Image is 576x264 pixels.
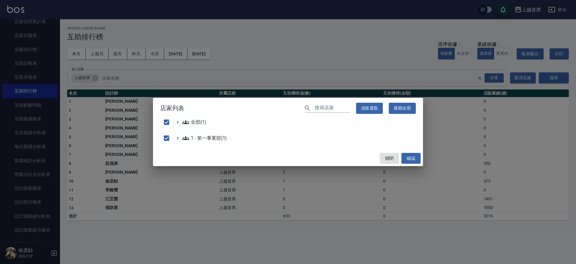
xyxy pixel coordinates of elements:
span: 1 - 第一事業部(1) [182,135,227,142]
button: 確認 [401,153,421,164]
span: 全部(1) [182,119,206,126]
button: 關閉 [380,153,399,164]
button: 展開全部 [389,103,416,114]
input: 搜尋店家 [315,104,350,113]
h2: 店家列表 [153,98,423,119]
button: 清除選取 [356,103,383,114]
